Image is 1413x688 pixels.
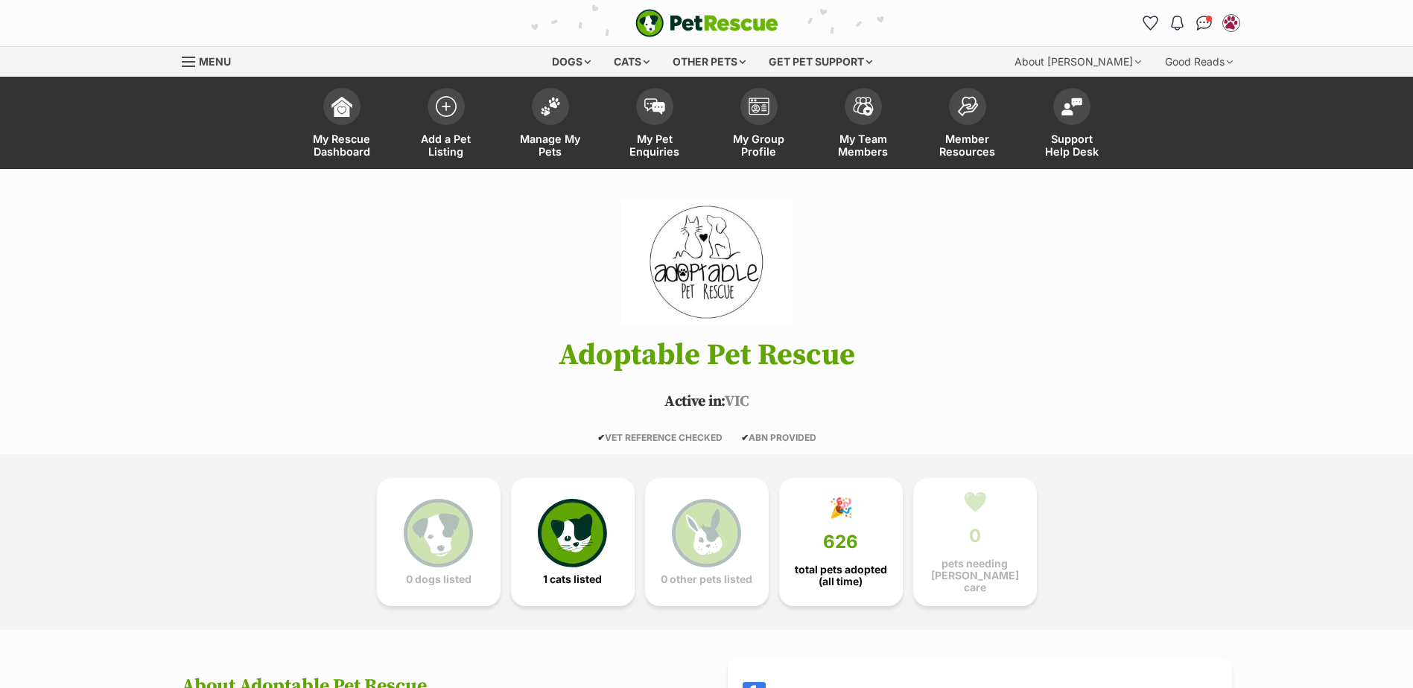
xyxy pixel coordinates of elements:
[331,96,352,117] img: dashboard-icon-eb2f2d2d3e046f16d808141f083e7271f6b2e854fb5c12c21221c1fb7104beca.svg
[645,478,769,606] a: 0 other pets listed
[517,133,584,158] span: Manage My Pets
[823,532,858,552] span: 626
[830,133,897,158] span: My Team Members
[377,478,501,606] a: 0 dogs listed
[853,97,874,116] img: team-members-icon-5396bd8760b3fe7c0b43da4ab00e1e3bb1a5d9ba89233759b79545d2d3fc5d0d.svg
[707,80,811,169] a: My Group Profile
[957,96,978,116] img: member-resources-icon-8e73f808a243e03378d46382f2149f9095a855e16c252ad45f914b54edf8863c.svg
[542,47,601,77] div: Dogs
[159,391,1254,413] p: VIC
[1171,16,1183,31] img: notifications-46538b983faf8c2785f20acdc204bb7945ddae34d4c08c2a6579f10ce5e182be.svg
[725,133,793,158] span: My Group Profile
[603,47,660,77] div: Cats
[969,526,981,547] span: 0
[741,432,749,443] icon: ✔
[741,432,816,443] span: ABN PROVIDED
[1038,133,1105,158] span: Support Help Desk
[436,96,457,117] img: add-pet-listing-icon-0afa8454b4691262ce3f59096e99ab1cd57d4a30225e0717b998d2c9b9846f56.svg
[597,432,605,443] icon: ✔
[621,199,791,325] img: Adoptable Pet Rescue
[779,478,903,606] a: 🎉 626 total pets adopted (all time)
[406,573,471,585] span: 0 dogs listed
[394,80,498,169] a: Add a Pet Listing
[308,133,375,158] span: My Rescue Dashboard
[963,491,987,513] div: 💚
[1196,16,1212,31] img: chat-41dd97257d64d25036548639549fe6c8038ab92f7586957e7f3b1b290dea8141.svg
[829,497,853,519] div: 🎉
[792,564,890,587] span: total pets adopted (all time)
[635,9,778,37] img: logo-e224e6f780fb5917bec1dbf3a21bbac754714ae5b6737aabdf751b685950b380.svg
[749,98,769,115] img: group-profile-icon-3fa3cf56718a62981997c0bc7e787c4b2cf8bcc04b72c1350f741eb67cf2f40e.svg
[1139,11,1163,35] a: Favourites
[511,478,635,606] a: 1 cats listed
[811,80,915,169] a: My Team Members
[1004,47,1152,77] div: About [PERSON_NAME]
[597,432,723,443] span: VET REFERENCE CHECKED
[664,392,725,411] span: Active in:
[1166,11,1190,35] button: Notifications
[635,9,778,37] a: PetRescue
[159,339,1254,372] h1: Adoptable Pet Rescue
[913,478,1037,606] a: 💚 0 pets needing [PERSON_NAME] care
[413,133,480,158] span: Add a Pet Listing
[1155,47,1243,77] div: Good Reads
[644,98,665,115] img: pet-enquiries-icon-7e3ad2cf08bfb03b45e93fb7055b45f3efa6380592205ae92323e6603595dc1f.svg
[1193,11,1216,35] a: Conversations
[926,558,1024,593] span: pets needing [PERSON_NAME] care
[199,55,231,68] span: Menu
[662,47,756,77] div: Other pets
[538,499,606,567] img: cat-icon-068c71abf8fe30c970a85cd354bc8e23425d12f6e8612795f06af48be43a487a.svg
[404,499,472,567] img: petrescue-icon-eee76f85a60ef55c4a1927667547b313a7c0e82042636edf73dce9c88f694885.svg
[1219,11,1243,35] button: My account
[1061,98,1082,115] img: help-desk-icon-fdf02630f3aa405de69fd3d07c3f3aa587a6932b1a1747fa1d2bba05be0121f9.svg
[915,80,1020,169] a: Member Resources
[290,80,394,169] a: My Rescue Dashboard
[621,133,688,158] span: My Pet Enquiries
[603,80,707,169] a: My Pet Enquiries
[498,80,603,169] a: Manage My Pets
[758,47,883,77] div: Get pet support
[672,499,740,567] img: bunny-icon-b786713a4a21a2fe6d13e954f4cb29d131f1b31f8a74b52ca2c6d2999bc34bbe.svg
[934,133,1001,158] span: Member Resources
[1139,11,1243,35] ul: Account quick links
[1020,80,1124,169] a: Support Help Desk
[543,573,602,585] span: 1 cats listed
[661,573,752,585] span: 0 other pets listed
[1224,16,1239,31] img: Ballarat Animal Shelter profile pic
[182,47,241,74] a: Menu
[540,97,561,116] img: manage-my-pets-icon-02211641906a0b7f246fdf0571729dbe1e7629f14944591b6c1af311fb30b64b.svg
